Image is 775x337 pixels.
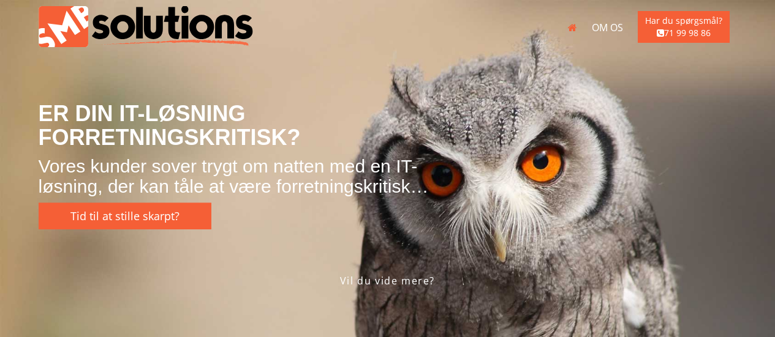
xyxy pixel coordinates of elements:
[638,11,730,43] span: Har du spørgsmål? 71 99 98 86
[39,156,439,196] h2: Vores kunder sover trygt om natten med en IT-løsning, der kan tåle at være forretningskritisk…
[39,101,301,150] span: ER DIN IT-LØSNING FORRETNINGSKRITISK?
[39,6,253,47] img: Dem med uglen | SMB Solutions ApS
[340,225,435,288] a: Vil du vide mere?
[39,202,211,229] a: Tid til at stille skarpt?
[70,209,180,223] span: Tid til at stille skarpt?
